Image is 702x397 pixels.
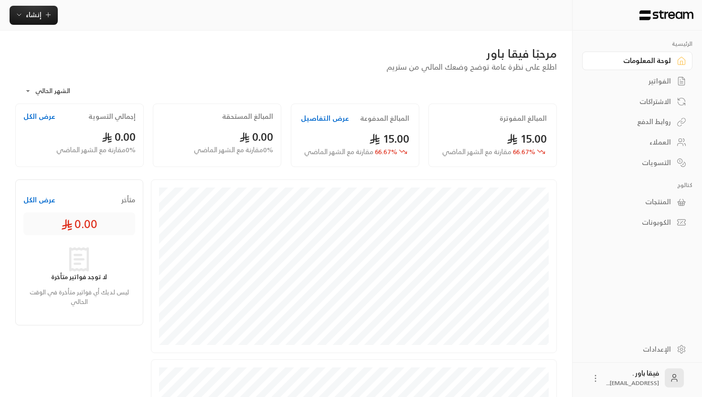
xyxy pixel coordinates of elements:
[442,146,511,157] span: مقارنة مع الشهر الماضي
[23,195,55,205] button: عرض الكل
[88,112,136,121] h2: إجمالي التسوية
[26,9,42,21] span: إنشاء
[594,158,671,167] div: التسويات
[194,145,273,155] span: 0 % مقارنة مع الشهر الماضي
[56,145,136,155] span: 0 % مقارنة مع الشهر الماضي
[121,195,135,205] span: متأخر
[15,46,557,61] div: مرحبًا فيقا باور
[301,114,349,123] button: عرض التفاصيل
[360,114,409,123] h2: المبالغ المدفوعة
[507,129,547,148] span: 15.00
[594,218,671,227] div: الكوبونات
[594,56,671,65] div: لوحة المعلومات
[102,127,136,146] span: 0.00
[594,137,671,147] div: العملاء
[594,117,671,126] div: روابط الدفع
[10,6,58,25] button: إنشاء
[500,114,547,123] h2: المبالغ المفوترة
[582,181,692,189] p: كتالوج
[582,193,692,211] a: المنتجات
[23,112,55,121] button: عرض الكل
[61,216,97,231] span: 0.00
[23,288,135,306] p: ليس لديك أي فواتير متأخرة في الوقت الحالي
[222,112,273,121] h2: المبالغ المستحقة
[442,147,535,157] span: 66.67 %
[51,272,107,282] strong: لا توجد فواتير متأخرة
[606,368,659,387] div: فيقا باور .
[386,60,557,73] span: اطلع على نظرة عامة توضح وضعك المالي من ستريم
[582,153,692,172] a: التسويات
[582,40,692,48] p: الرئيسية
[582,113,692,131] a: روابط الدفع
[582,340,692,358] a: الإعدادات
[304,146,373,157] span: مقارنة مع الشهر الماضي
[638,10,694,21] img: Logo
[20,79,92,104] div: الشهر الحالي
[239,127,273,146] span: 0.00
[582,52,692,70] a: لوحة المعلومات
[594,197,671,207] div: المنتجات
[304,147,397,157] span: 66.67 %
[582,92,692,111] a: الاشتراكات
[594,76,671,86] div: الفواتير
[582,133,692,152] a: العملاء
[582,213,692,232] a: الكوبونات
[594,97,671,106] div: الاشتراكات
[369,129,409,148] span: 15.00
[582,72,692,91] a: الفواتير
[606,378,659,388] span: [EMAIL_ADDRESS]....
[594,345,671,354] div: الإعدادات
